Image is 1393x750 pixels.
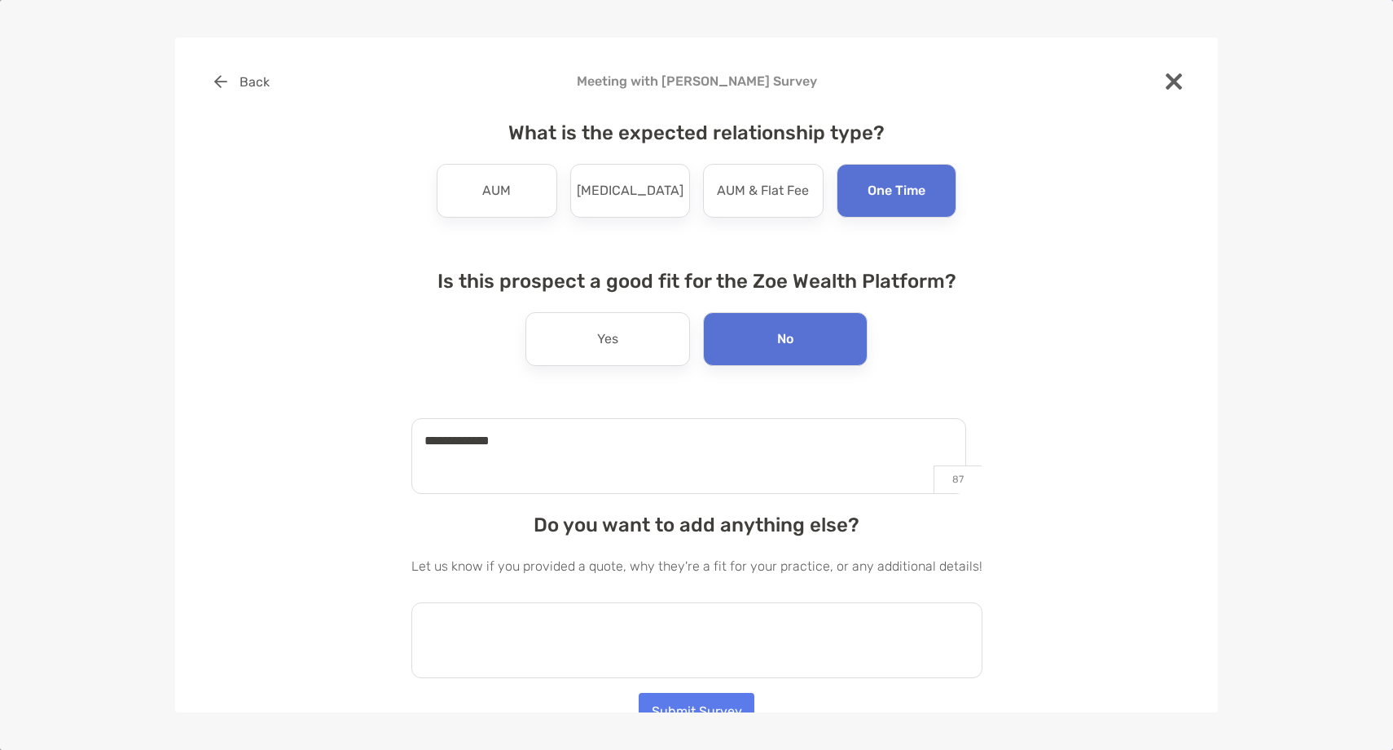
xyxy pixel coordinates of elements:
[201,73,1192,89] h4: Meeting with [PERSON_NAME] Survey
[868,178,925,204] p: One Time
[717,178,809,204] p: AUM & Flat Fee
[214,75,227,88] img: button icon
[411,270,982,293] h4: Is this prospect a good fit for the Zoe Wealth Platform?
[201,64,282,99] button: Back
[577,178,683,204] p: [MEDICAL_DATA]
[411,121,982,144] h4: What is the expected relationship type?
[482,178,511,204] p: AUM
[777,326,793,352] p: No
[639,693,754,729] button: Submit Survey
[411,514,982,536] h4: Do you want to add anything else?
[597,326,618,352] p: Yes
[411,556,982,576] p: Let us know if you provided a quote, why they're a fit for your practice, or any additional details!
[1166,73,1182,90] img: close modal
[934,465,982,493] p: 87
